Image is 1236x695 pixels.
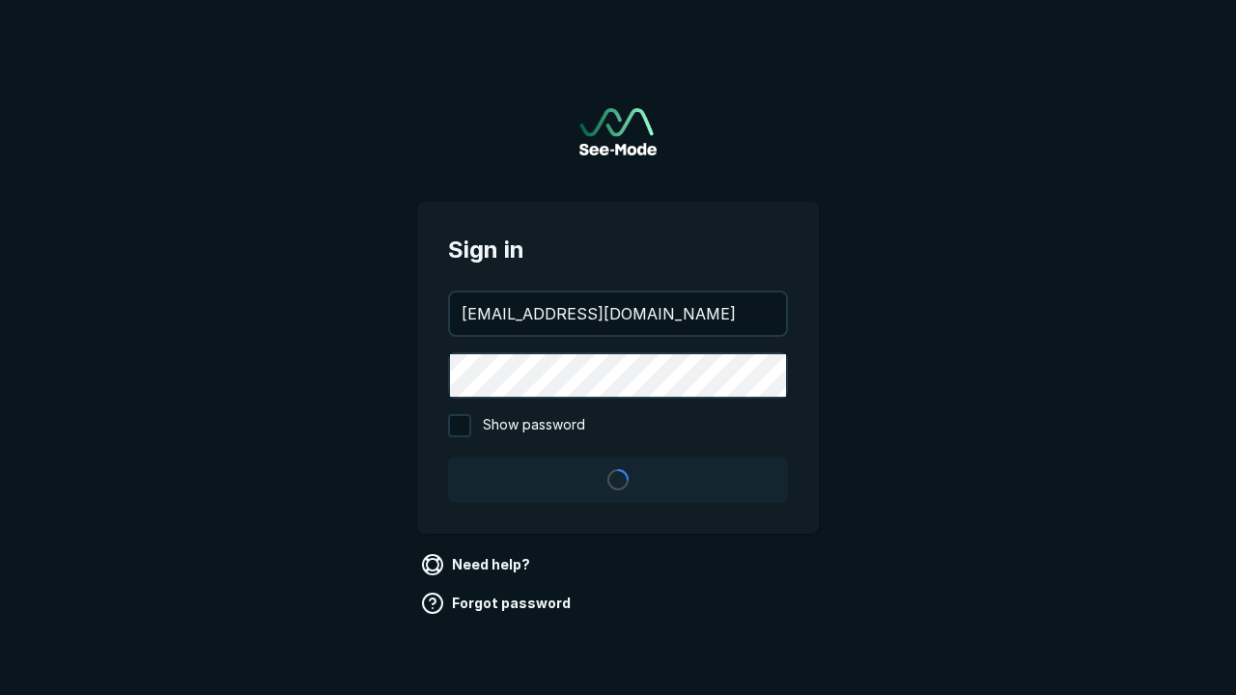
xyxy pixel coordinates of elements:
input: your@email.com [450,292,786,335]
span: Show password [483,414,585,437]
a: Go to sign in [579,108,657,155]
span: Sign in [448,233,788,267]
a: Need help? [417,549,538,580]
img: See-Mode Logo [579,108,657,155]
a: Forgot password [417,588,578,619]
